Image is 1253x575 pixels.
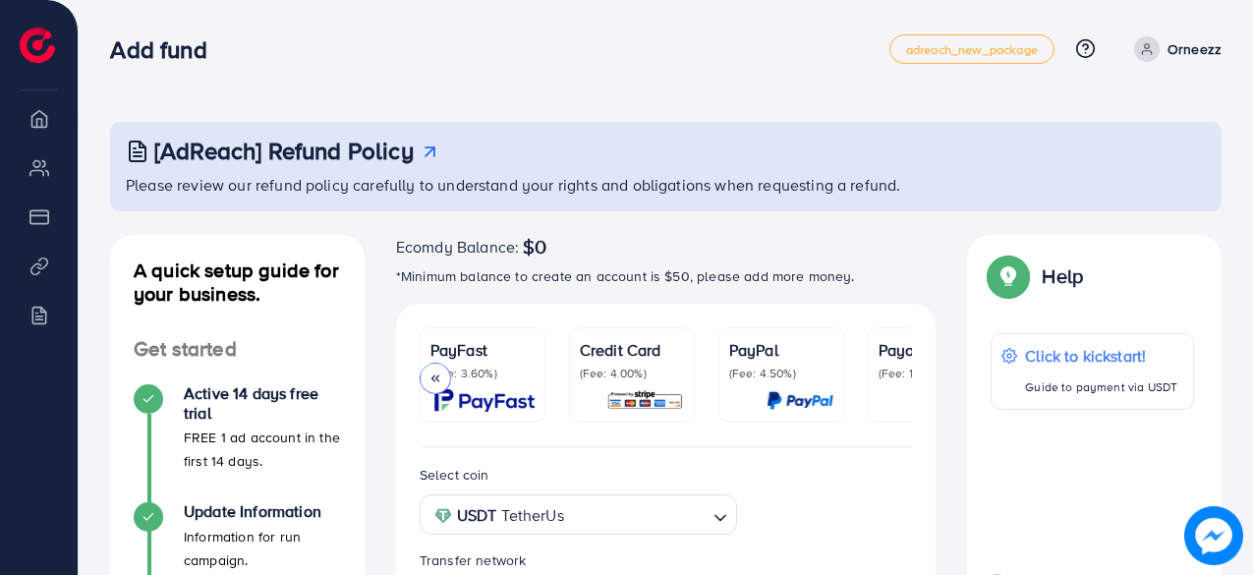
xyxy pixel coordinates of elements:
[523,235,546,259] span: $0
[879,366,983,381] p: (Fee: 1.00%)
[154,137,414,165] h3: [AdReach] Refund Policy
[420,550,527,570] label: Transfer network
[1025,375,1177,399] p: Guide to payment via USDT
[420,465,489,485] label: Select coin
[991,259,1026,294] img: Popup guide
[126,173,1210,197] p: Please review our refund policy carefully to understand your rights and obligations when requesti...
[110,337,365,362] h4: Get started
[729,366,833,381] p: (Fee: 4.50%)
[396,235,519,259] span: Ecomdy Balance:
[110,35,222,64] h3: Add fund
[430,338,535,362] p: PayFast
[184,502,341,521] h4: Update Information
[767,389,833,412] img: card
[1168,37,1222,61] p: Orneezz
[20,28,55,63] img: logo
[396,264,937,288] p: *Minimum balance to create an account is $50, please add more money.
[434,389,535,412] img: card
[889,34,1054,64] a: adreach_new_package
[1126,36,1222,62] a: Orneezz
[906,43,1038,56] span: adreach_new_package
[580,338,684,362] p: Credit Card
[501,501,563,530] span: TetherUs
[184,384,341,422] h4: Active 14 days free trial
[729,338,833,362] p: PayPal
[184,525,341,572] p: Information for run campaign.
[430,366,535,381] p: (Fee: 3.60%)
[184,426,341,473] p: FREE 1 ad account in the first 14 days.
[434,507,452,525] img: coin
[580,366,684,381] p: (Fee: 4.00%)
[1025,344,1177,368] p: Click to kickstart!
[570,500,707,531] input: Search for option
[1042,264,1083,288] p: Help
[457,501,497,530] strong: USDT
[110,384,365,502] li: Active 14 days free trial
[420,494,738,535] div: Search for option
[110,259,365,306] h4: A quick setup guide for your business.
[879,338,983,362] p: Payoneer
[1184,506,1243,565] img: image
[606,389,684,412] img: card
